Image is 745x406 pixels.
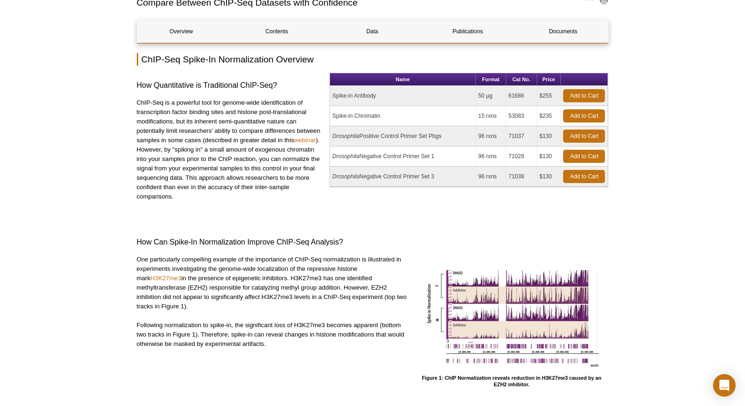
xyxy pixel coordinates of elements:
[330,126,476,146] td: Positive Control Primer Set Pbgs
[332,173,359,180] i: Drosophila
[713,374,736,397] div: Open Intercom Messenger
[537,146,561,167] td: $130
[563,130,605,143] a: Add to Cart
[537,73,561,86] th: Price
[506,126,537,146] td: 71037
[563,109,605,123] a: Add to Cart
[137,53,609,66] h2: ChIP-Seq Spike-In Normalization Overview
[506,146,537,167] td: 71028
[137,80,323,91] h3: How Quantitative is Traditional ChIP-Seq?
[330,86,476,106] td: Spike-in Antibody
[137,321,408,349] p: Following normalization to spike-in, the significant loss of H3K27me3 becomes apparent (bottom tw...
[332,153,359,160] i: Drosophila
[537,86,561,106] td: $255
[506,167,537,187] td: 71038
[332,133,359,139] i: Drosophila
[137,255,408,311] p: One particularly compelling example of the importance of ChIP-Seq normalization is illustrated in...
[415,375,608,388] h4: Figure 1: ChIP Normalization reveals reduction in H3K27me3 caused by an EZH2 inhibitor.
[506,86,537,106] td: 61686
[476,126,506,146] td: 96 rxns
[537,106,561,126] td: $235
[563,89,605,102] a: Add to Cart
[476,146,506,167] td: 96 rxns
[330,73,476,86] th: Name
[476,86,506,106] td: 50 µg
[563,150,605,163] a: Add to Cart
[423,20,512,43] a: Publications
[150,275,181,282] a: H3K27me3
[506,106,537,126] td: 53083
[137,98,323,201] p: ChIP-Seq is a powerful tool for genome-wide identification of transcription factor binding sites ...
[537,126,561,146] td: $130
[294,137,315,144] a: webinar
[476,73,506,86] th: Format
[137,20,226,43] a: Overview
[233,20,321,43] a: Contents
[330,106,476,126] td: Spike-in Chromatin
[563,170,605,183] a: Add to Cart
[330,167,476,187] td: Negative Control Primer Set 3
[328,20,416,43] a: Data
[417,255,605,372] img: ChIP Normalization reveals changes in H3K27me3 levels following treatment with EZH2 inhibitor.
[476,167,506,187] td: 96 rxns
[137,237,609,248] h3: How Can Spike-In Normalization Improve ChIP-Seq Analysis?
[519,20,607,43] a: Documents
[330,146,476,167] td: Negative Control Primer Set 1
[476,106,506,126] td: 15 rxns
[506,73,537,86] th: Cat No.
[537,167,561,187] td: $130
